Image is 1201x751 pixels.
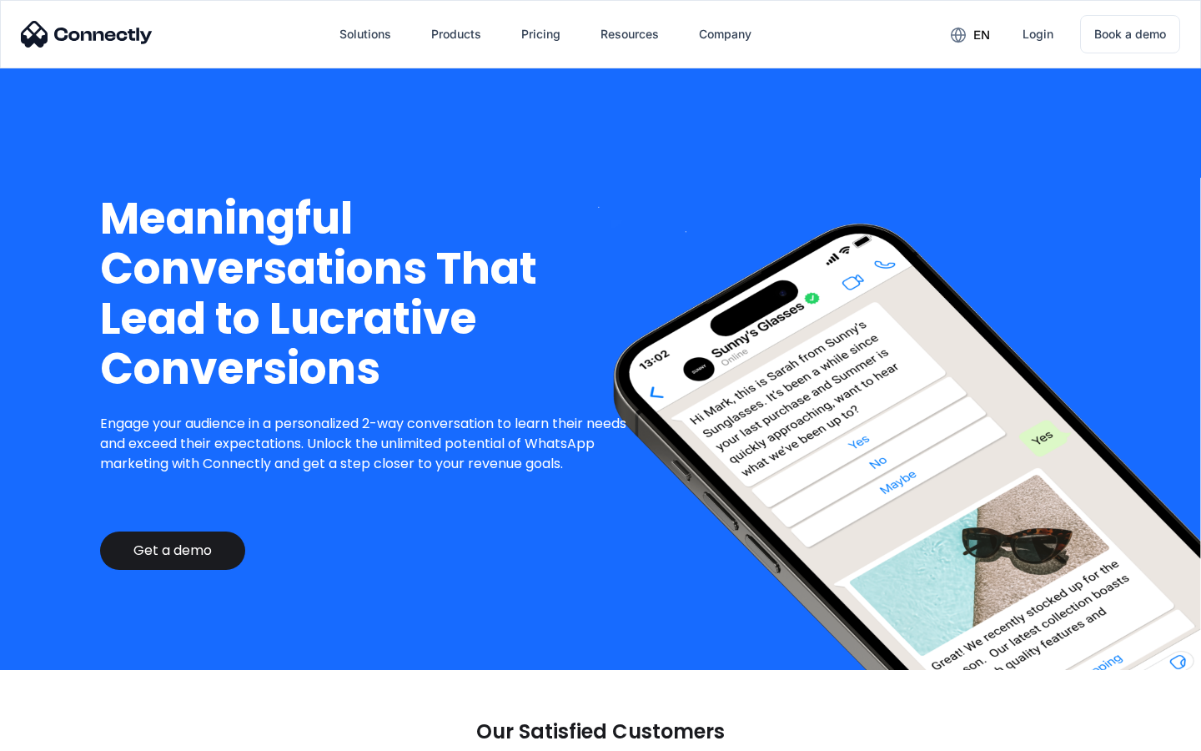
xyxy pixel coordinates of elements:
div: en [937,22,1003,47]
div: Products [418,14,495,54]
div: en [973,23,990,47]
div: Get a demo [133,542,212,559]
div: Solutions [326,14,405,54]
div: Products [431,23,481,46]
aside: Language selected: English [17,722,100,745]
div: Pricing [521,23,560,46]
a: Login [1009,14,1067,54]
img: Connectly Logo [21,21,153,48]
div: Company [686,14,765,54]
ul: Language list [33,722,100,745]
div: Login [1023,23,1053,46]
p: Our Satisfied Customers [476,720,725,743]
div: Company [699,23,751,46]
a: Get a demo [100,532,245,570]
p: Engage your audience in a personalized 2-way conversation to learn their needs and exceed their e... [100,414,640,474]
a: Book a demo [1080,15,1180,53]
a: Pricing [508,14,574,54]
div: Resources [600,23,659,46]
h1: Meaningful Conversations That Lead to Lucrative Conversions [100,194,640,394]
div: Resources [587,14,672,54]
div: Solutions [339,23,391,46]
